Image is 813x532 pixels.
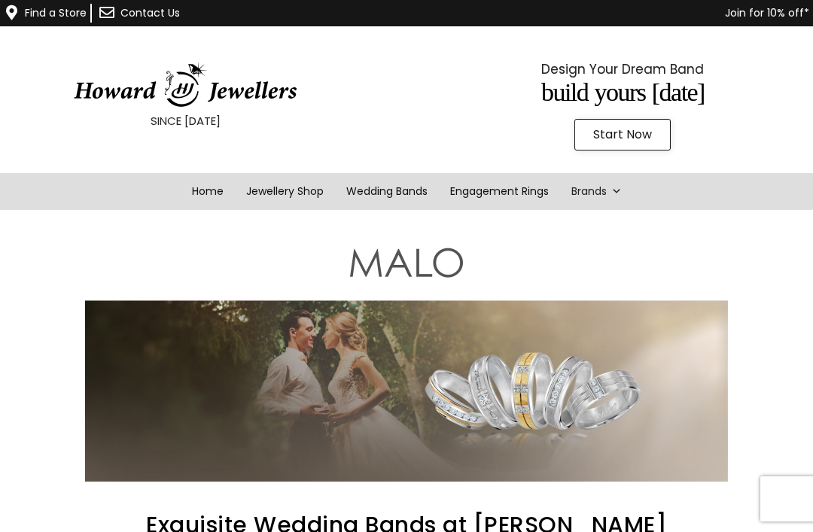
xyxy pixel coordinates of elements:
a: Jewellery Shop [235,173,335,210]
a: Contact Us [120,5,180,20]
span: Build Yours [DATE] [541,78,705,106]
a: Wedding Bands [335,173,439,210]
p: Design Your Dream Band [475,58,770,81]
a: Home [181,173,235,210]
span: Start Now [593,129,652,141]
p: SINCE [DATE] [38,111,333,131]
a: Brands [560,173,633,210]
a: Start Now [574,119,671,150]
a: Engagement Rings [439,173,560,210]
a: Find a Store [25,5,87,20]
p: Join for 10% off* [251,4,809,23]
img: HowardJewellersLogo-04 [72,62,298,108]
